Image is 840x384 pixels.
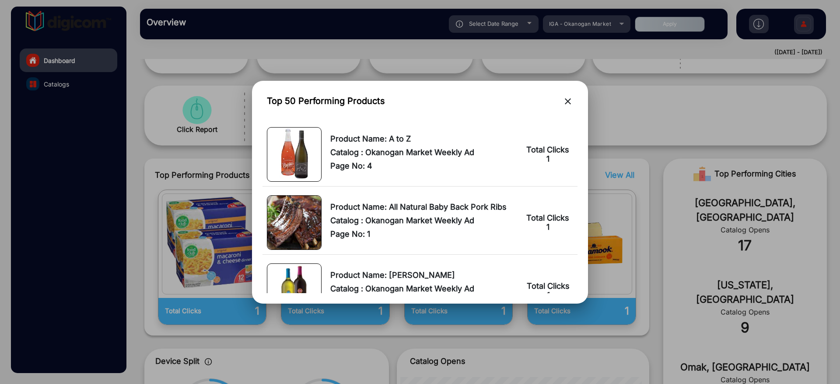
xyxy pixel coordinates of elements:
span: Total Clicks [527,281,570,291]
span: Catalog : Okanogan Market Weekly Ad [330,216,516,225]
img: Product Image [280,128,309,181]
span: Total Clicks [526,213,569,222]
span: Page No: 4 [330,161,516,170]
span: Total Clicks [526,145,569,154]
span: 1 [546,222,549,232]
span: Page No: 1 [330,229,516,239]
span: Product Name: [PERSON_NAME] [330,270,517,280]
img: Product Image [280,264,309,318]
span: Product Name: All Natural Baby Back Pork Ribs [330,202,516,211]
span: 1 [546,154,549,163]
img: Product Image [267,196,321,249]
span: Catalog : Okanogan Market Weekly Ad [330,284,517,293]
span: Catalog : Okanogan Market Weekly Ad [330,148,516,157]
span: Product Name: A to Z [330,134,516,143]
h3: Top 50 Performing Products [267,96,385,106]
mat-icon: close [563,96,573,107]
span: 1 [547,291,550,300]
